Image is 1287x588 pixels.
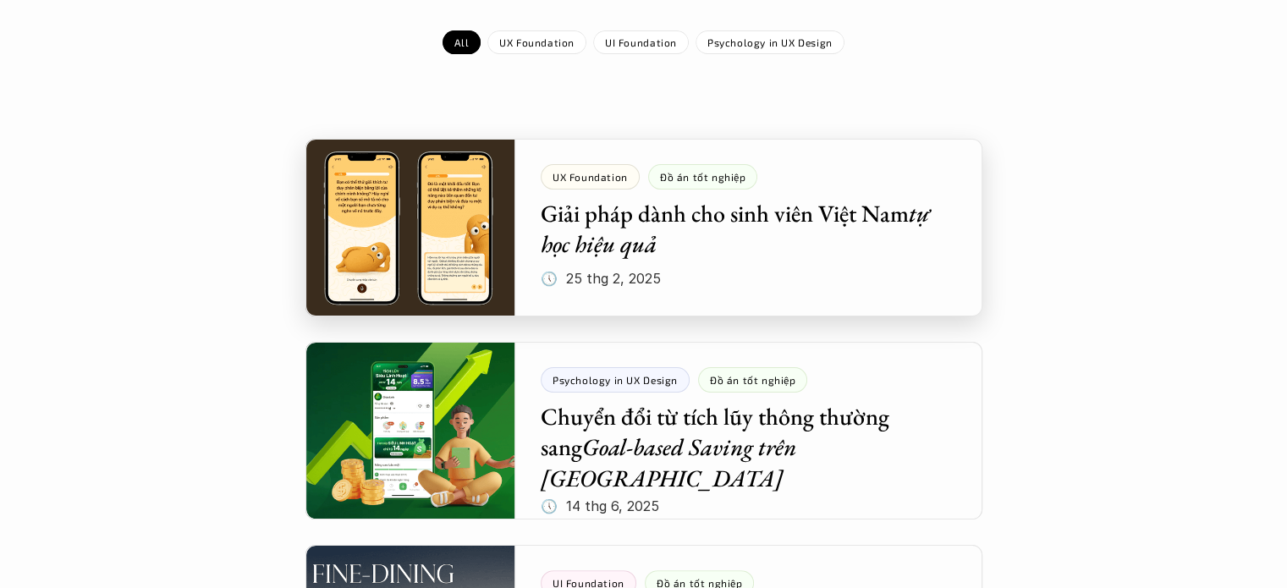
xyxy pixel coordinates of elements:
[305,139,982,316] a: UX FoundationĐồ án tốt nghiệpGiải pháp dành cho sinh viên Việt Namtự học hiệu quả🕔 25 thg 2, 2025
[605,36,677,48] p: UI Foundation
[454,36,469,48] p: All
[487,30,586,54] a: UX Foundation
[696,30,844,54] a: Psychology in UX Design
[593,30,689,54] a: UI Foundation
[305,342,982,519] a: Psychology in UX DesignĐồ án tốt nghiệpChuyển đổi từ tích lũy thông thường sangGoal-based Saving ...
[707,36,833,48] p: Psychology in UX Design
[499,36,575,48] p: UX Foundation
